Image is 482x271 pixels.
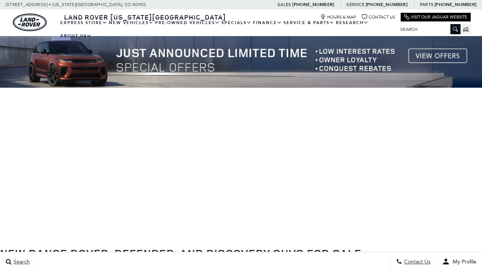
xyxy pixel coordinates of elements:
[154,16,221,29] a: Pre-Owned Vehicles
[395,25,461,34] input: Search
[59,29,93,43] a: About Us
[346,2,364,7] span: Service
[362,14,395,20] a: Contact Us
[366,2,407,8] a: [PHONE_NUMBER]
[404,14,467,20] a: Visit Our Jaguar Website
[59,12,230,21] a: Land Rover [US_STATE][GEOGRAPHIC_DATA]
[252,16,283,29] a: Finance
[64,12,226,21] span: Land Rover [US_STATE][GEOGRAPHIC_DATA]
[420,2,433,7] span: Parts
[13,14,47,31] img: Land Rover
[221,16,252,29] a: Specials
[12,259,30,265] span: Search
[59,16,108,29] a: EXPRESS STORE
[283,16,335,29] a: Service & Parts
[435,2,476,8] a: [PHONE_NUMBER]
[59,16,395,43] nav: Main Navigation
[292,2,334,8] a: [PHONE_NUMBER]
[402,259,430,265] span: Contact Us
[278,2,291,7] span: Sales
[13,14,47,31] a: land-rover
[450,259,476,265] span: My Profile
[320,14,356,20] a: Hours & Map
[6,2,146,7] a: [STREET_ADDRESS] • [US_STATE][GEOGRAPHIC_DATA], CO 80905
[335,16,369,29] a: Research
[436,252,482,271] button: user-profile-menu
[108,16,154,29] a: New Vehicles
